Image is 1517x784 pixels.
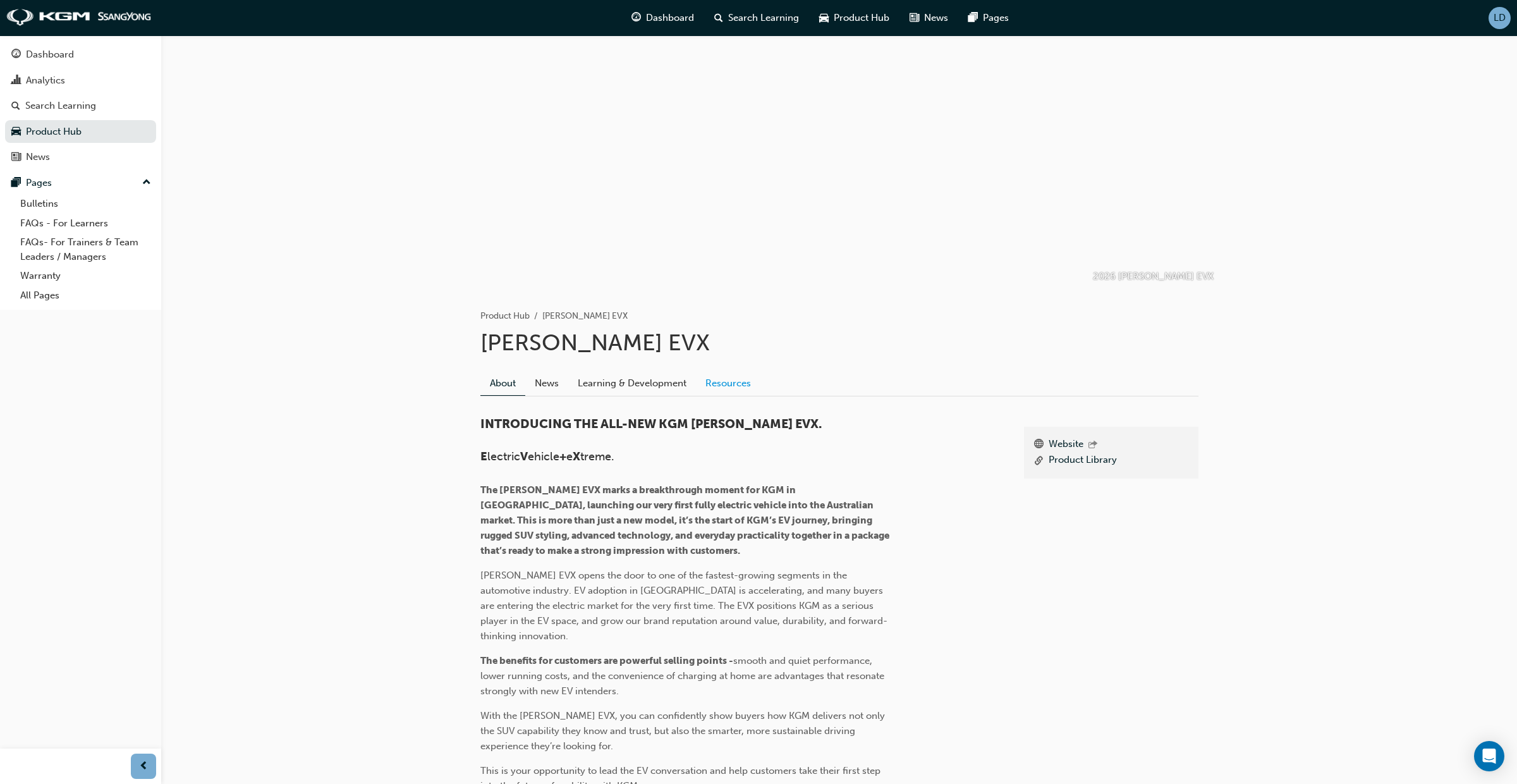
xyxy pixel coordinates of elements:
div: Dashboard [26,47,74,62]
span: e [566,450,573,463]
a: Warranty [15,266,156,286]
img: kgm [6,9,152,27]
span: smooth and quiet performance, lower running costs, and the convenience of charging at home are ad... [480,655,887,697]
span: search-icon [11,101,20,112]
span: www-icon [1034,437,1044,453]
span: up-icon [142,175,151,191]
span: pages-icon [968,10,978,26]
h1: [PERSON_NAME] EVX [480,329,1198,357]
a: Product Hub [480,310,530,321]
a: Website [1049,437,1083,453]
span: news-icon [11,152,21,163]
span: car-icon [11,126,21,138]
span: + [559,450,566,463]
span: prev-icon [139,759,149,775]
span: Search Learning [728,11,799,25]
span: news-icon [910,10,919,26]
span: Pages [983,11,1009,25]
a: car-iconProduct Hub [809,5,899,31]
a: Analytics [5,69,156,92]
li: [PERSON_NAME] EVX [542,309,628,324]
span: search-icon [714,10,723,26]
a: News [525,371,568,395]
span: outbound-icon [1088,440,1097,451]
span: car-icon [819,10,829,26]
span: Product Hub [834,11,889,25]
a: FAQs - For Learners [15,214,156,233]
span: pages-icon [11,178,21,189]
a: Dashboard [5,43,156,66]
button: Pages [5,171,156,195]
span: Dashboard [646,11,694,25]
span: lectric [487,450,520,463]
span: E [480,450,487,463]
span: link-icon [1034,453,1044,469]
a: Product Library [1049,453,1117,469]
span: News [924,11,948,25]
a: Learning & Development [568,371,696,395]
a: FAQs- For Trainers & Team Leaders / Managers [15,233,156,266]
a: Search Learning [5,94,156,118]
a: Bulletins [15,194,156,214]
div: Search Learning [25,99,96,113]
span: The [PERSON_NAME] EVX marks a breakthrough moment for KGM in [GEOGRAPHIC_DATA], launching our ver... [480,484,891,556]
a: All Pages [15,286,156,305]
p: 2026 [PERSON_NAME] EVX [1093,269,1214,284]
span: [PERSON_NAME] EVX opens the door to one of the fastest-growing segments in the automotive industr... [480,570,887,642]
a: pages-iconPages [958,5,1019,31]
span: ehicle [528,450,559,463]
button: DashboardAnalyticsSearch LearningProduct HubNews [5,40,156,171]
div: Open Intercom Messenger [1474,741,1504,771]
button: LD [1489,7,1511,29]
div: Pages [26,176,52,190]
span: V [520,450,528,463]
span: treme. [580,450,614,463]
span: INTRODUCING THE ALL-NEW KGM [PERSON_NAME] EVX. [480,417,822,431]
span: guage-icon [11,49,21,61]
a: news-iconNews [899,5,958,31]
span: LD [1494,11,1506,25]
a: Product Hub [5,120,156,144]
a: search-iconSearch Learning [704,5,809,31]
a: News [5,145,156,169]
span: chart-icon [11,75,21,87]
span: X [573,450,580,463]
a: About [480,371,525,396]
span: The benefits for customers are powerful selling points - [480,655,733,666]
span: guage-icon [631,10,641,26]
span: With the [PERSON_NAME] EVX, you can confidently show buyers how KGM delivers not only the SUV cap... [480,710,887,752]
div: News [26,150,50,164]
a: Resources [696,371,760,395]
a: guage-iconDashboard [621,5,704,31]
div: Analytics [26,73,65,88]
